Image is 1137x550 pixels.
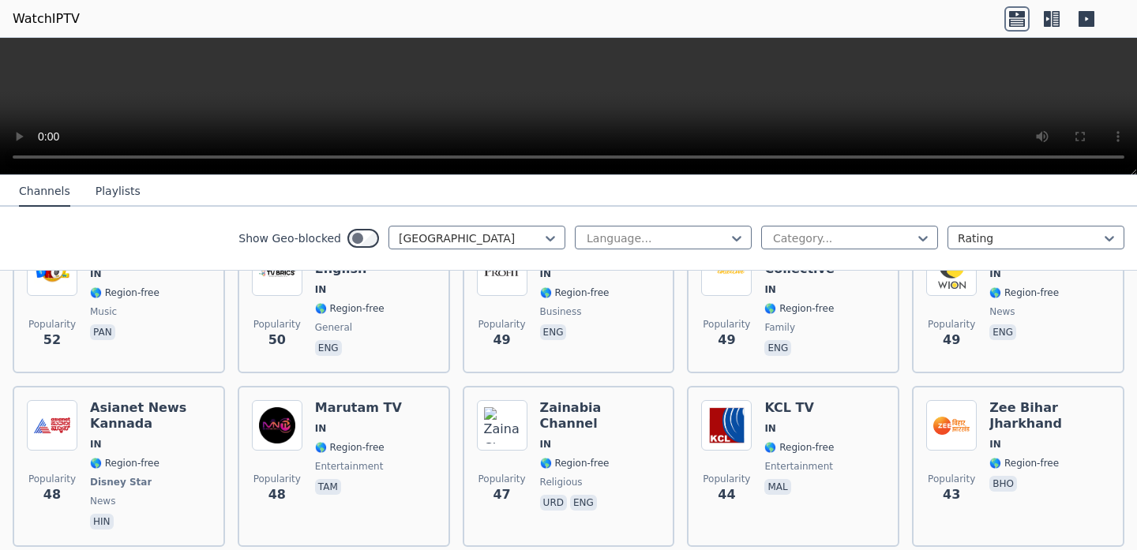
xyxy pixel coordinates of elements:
[315,340,342,356] p: eng
[315,283,327,296] span: IN
[90,495,115,507] span: news
[90,457,159,470] span: 🌎 Region-free
[764,441,834,454] span: 🌎 Region-free
[238,230,341,246] label: Show Geo-blocked
[43,331,61,350] span: 52
[268,331,286,350] span: 50
[943,485,960,504] span: 43
[989,457,1059,470] span: 🌎 Region-free
[253,318,301,331] span: Popularity
[540,268,552,280] span: IN
[540,400,661,432] h6: Zainabia Channel
[570,495,597,511] p: eng
[764,422,776,435] span: IN
[989,286,1059,299] span: 🌎 Region-free
[701,400,752,451] img: KCL TV
[989,268,1001,280] span: IN
[253,473,301,485] span: Popularity
[19,177,70,207] button: Channels
[928,473,975,485] span: Popularity
[764,283,776,296] span: IN
[989,476,1017,492] p: bho
[252,245,302,296] img: TV BRICS English
[43,485,61,504] span: 48
[90,476,152,488] span: Disney Star
[703,473,750,485] span: Popularity
[90,305,117,318] span: music
[268,485,286,504] span: 48
[764,479,790,495] p: mal
[90,286,159,299] span: 🌎 Region-free
[477,400,527,451] img: Zainabia Channel
[718,485,735,504] span: 44
[315,460,384,473] span: entertainment
[27,245,77,296] img: PTC Dhol TV
[718,331,735,350] span: 49
[27,400,77,451] img: Asianet News Kannada
[540,286,610,299] span: 🌎 Region-free
[96,177,141,207] button: Playlists
[989,400,1110,432] h6: Zee Bihar Jharkhand
[315,479,341,495] p: tam
[540,324,567,340] p: eng
[28,473,76,485] span: Popularity
[764,340,791,356] p: eng
[540,495,567,511] p: urd
[90,514,114,529] p: hin
[493,485,510,504] span: 47
[315,441,385,454] span: 🌎 Region-free
[90,324,115,340] p: pan
[540,305,582,318] span: business
[703,318,750,331] span: Popularity
[13,9,80,28] a: WatchIPTV
[478,318,526,331] span: Popularity
[315,400,402,416] h6: Marutam TV
[764,400,834,416] h6: KCL TV
[764,460,833,473] span: entertainment
[478,473,526,485] span: Popularity
[493,331,510,350] span: 49
[540,476,583,488] span: religious
[989,305,1015,318] span: news
[315,422,327,435] span: IN
[989,324,1016,340] p: eng
[540,457,610,470] span: 🌎 Region-free
[315,321,352,334] span: general
[701,245,752,296] img: The Pet Collective
[764,302,834,315] span: 🌎 Region-free
[315,302,385,315] span: 🌎 Region-free
[28,318,76,331] span: Popularity
[989,438,1001,451] span: IN
[926,245,977,296] img: WION
[943,331,960,350] span: 49
[90,400,211,432] h6: Asianet News Kannada
[926,400,977,451] img: Zee Bihar Jharkhand
[928,318,975,331] span: Popularity
[90,438,102,451] span: IN
[540,438,552,451] span: IN
[477,245,527,296] img: NDTV Profit
[252,400,302,451] img: Marutam TV
[90,268,102,280] span: IN
[764,321,795,334] span: family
